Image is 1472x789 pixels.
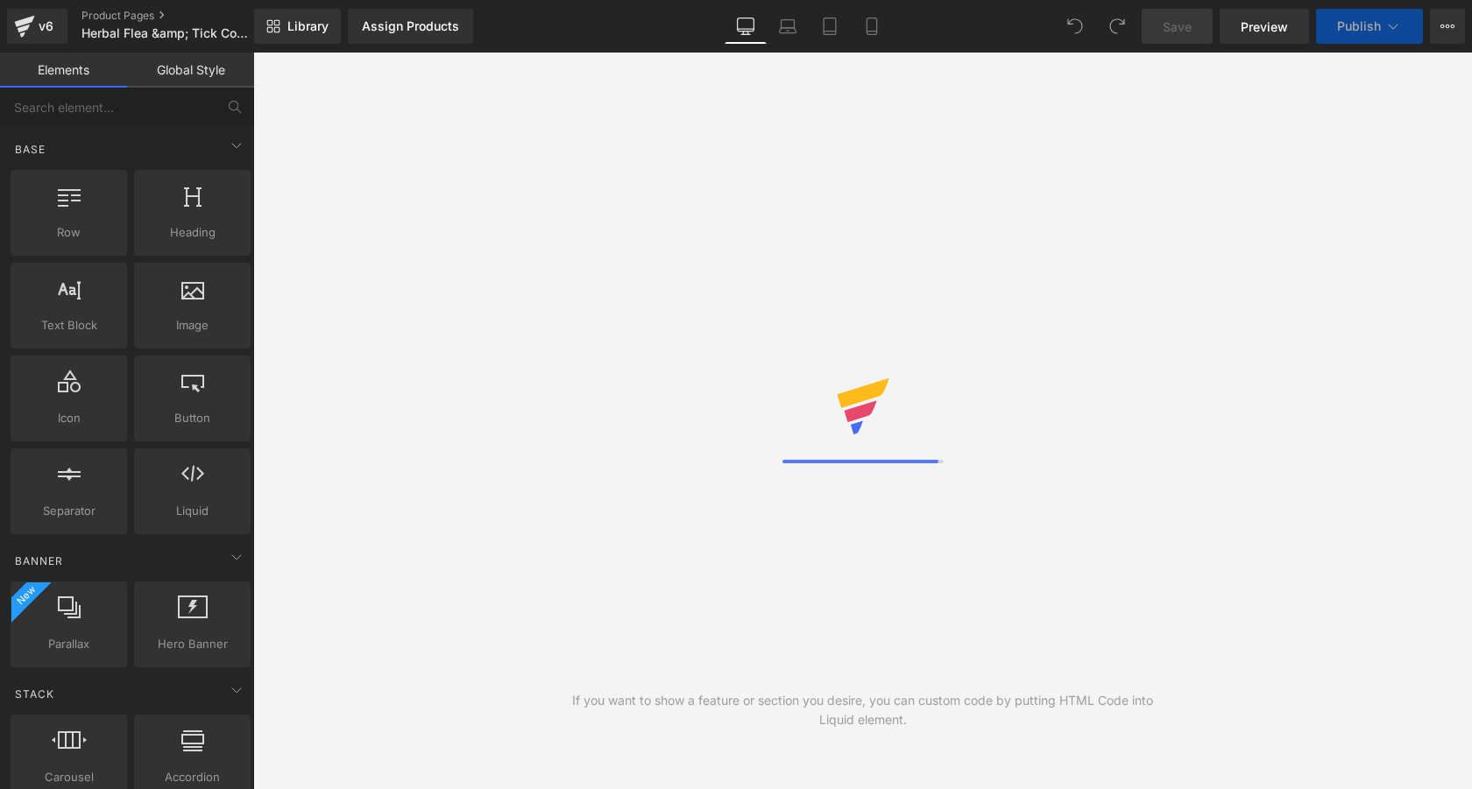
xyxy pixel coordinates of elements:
button: Publish [1316,9,1423,44]
span: Row [16,223,122,242]
button: More [1430,9,1465,44]
span: Stack [13,686,56,702]
a: v6 [7,9,67,44]
a: Global Style [127,53,254,88]
span: Icon [16,409,122,427]
a: Product Pages [81,9,283,23]
div: v6 [35,15,57,38]
a: Tablet [809,9,851,44]
span: Heading [139,223,245,242]
span: Carousel [16,768,122,786]
span: Hero Banner [139,635,245,653]
span: Save [1163,18,1192,36]
div: Assign Products [362,19,459,33]
span: Button [139,409,245,427]
span: Herbal Flea &amp; Tick Collar for Dogs (8‑Month Natural Protection) — DEWEL™ [81,26,250,40]
span: Library [287,18,329,34]
button: Redo [1100,9,1135,44]
a: Desktop [725,9,767,44]
span: Text Block [16,316,122,335]
span: Image [139,316,245,335]
a: Mobile [851,9,893,44]
button: Undo [1058,9,1093,44]
span: Banner [13,553,65,569]
a: Laptop [767,9,809,44]
span: Separator [16,502,122,520]
a: Preview [1220,9,1309,44]
span: Preview [1241,18,1288,36]
div: If you want to show a feature or section you desire, you can custom code by putting HTML Code int... [558,691,1168,729]
span: Liquid [139,502,245,520]
span: Parallax [16,635,122,653]
span: Publish [1337,19,1381,33]
a: New Library [254,9,341,44]
span: Base [13,141,47,158]
span: Accordion [139,768,245,786]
